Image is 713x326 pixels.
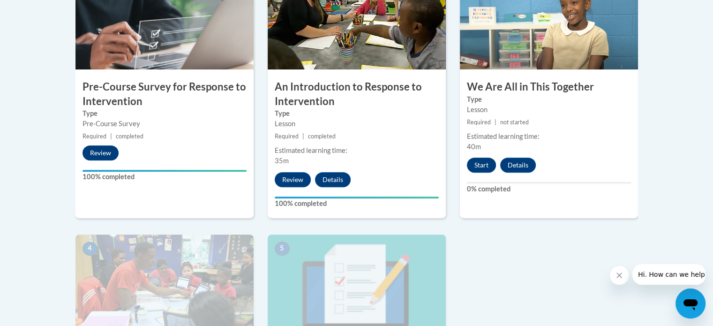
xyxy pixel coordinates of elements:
button: Review [83,145,119,160]
div: Pre-Course Survey [83,119,247,129]
button: Review [275,172,311,187]
span: completed [308,133,336,140]
span: 40m [467,143,481,151]
div: Lesson [275,119,439,129]
span: not started [500,119,529,126]
span: | [495,119,496,126]
div: Your progress [83,170,247,172]
span: 4 [83,242,98,256]
label: Type [83,108,247,119]
div: Estimated learning time: [275,145,439,156]
span: Required [275,133,299,140]
span: Required [467,119,491,126]
iframe: Close message [610,266,629,285]
label: 100% completed [275,198,439,209]
span: 5 [275,242,290,256]
span: completed [116,133,143,140]
iframe: Message from company [632,264,705,285]
iframe: Button to launch messaging window [675,288,705,318]
button: Start [467,158,496,173]
div: Your progress [275,197,439,198]
span: Required [83,133,106,140]
div: Lesson [467,105,631,115]
label: 100% completed [83,172,247,182]
label: 0% completed [467,184,631,194]
button: Details [315,172,351,187]
span: | [110,133,112,140]
h3: We Are All in This Together [460,80,638,94]
label: Type [467,94,631,105]
span: Hi. How can we help? [6,7,76,14]
span: | [302,133,304,140]
h3: Pre-Course Survey for Response to Intervention [75,80,254,109]
h3: An Introduction to Response to Intervention [268,80,446,109]
div: Estimated learning time: [467,131,631,142]
span: 35m [275,157,289,165]
label: Type [275,108,439,119]
button: Details [500,158,536,173]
